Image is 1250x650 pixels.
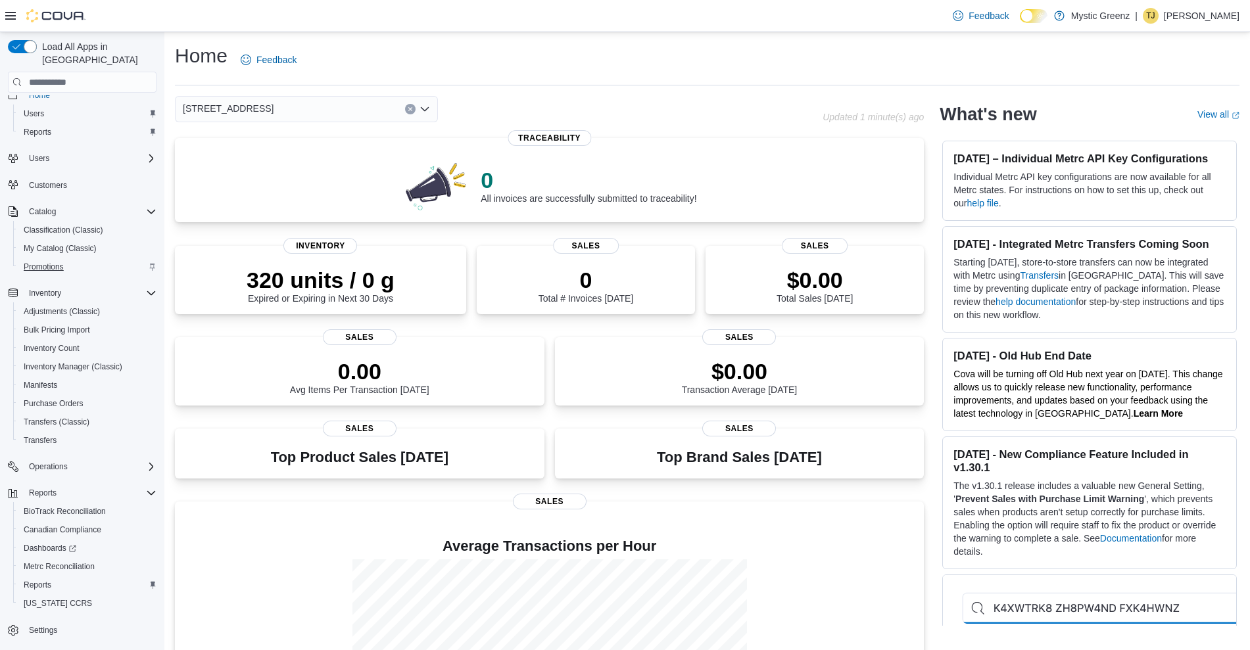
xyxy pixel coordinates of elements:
span: Home [29,90,50,101]
span: Catalog [29,206,56,217]
a: help file [967,198,999,208]
span: Settings [24,622,156,638]
span: Promotions [24,262,64,272]
p: 0.00 [290,358,429,384]
span: Washington CCRS [18,595,156,611]
span: Adjustments (Classic) [18,304,156,319]
span: Dark Mode [1020,23,1021,24]
span: Manifests [24,380,57,390]
span: Sales [323,421,397,436]
span: Sales [513,494,587,509]
span: Reports [24,580,51,590]
span: Classification (Classic) [24,225,103,235]
a: Feedback [235,47,302,73]
span: Metrc Reconciliation [18,559,156,574]
a: Transfers [1020,270,1059,281]
span: Canadian Compliance [18,522,156,538]
a: Dashboards [18,540,82,556]
a: Canadian Compliance [18,522,107,538]
a: Customers [24,177,72,193]
a: My Catalog (Classic) [18,241,102,256]
span: Customers [29,180,67,191]
a: Classification (Classic) [18,222,108,238]
button: Reports [13,576,162,594]
a: Feedback [948,3,1014,29]
a: Metrc Reconciliation [18,559,100,574]
span: Inventory Count [24,343,80,354]
h1: Home [175,43,228,69]
span: Promotions [18,259,156,275]
p: Mystic Greenz [1071,8,1130,24]
span: Users [18,106,156,122]
span: Users [24,151,156,166]
span: Feedback [256,53,297,66]
span: My Catalog (Classic) [18,241,156,256]
strong: Prevent Sales with Purchase Limit Warning [955,494,1144,504]
span: Load All Apps in [GEOGRAPHIC_DATA] [37,40,156,66]
button: [US_STATE] CCRS [13,594,162,613]
span: Transfers (Classic) [18,414,156,430]
div: Avg Items Per Transaction [DATE] [290,358,429,395]
svg: External link [1232,112,1239,120]
a: View allExternal link [1197,109,1239,120]
p: 0 [481,167,696,193]
button: BioTrack Reconciliation [13,502,162,521]
input: Dark Mode [1020,9,1047,23]
button: Inventory [3,284,162,302]
h3: [DATE] - Old Hub End Date [953,349,1226,362]
button: Transfers (Classic) [13,413,162,431]
button: Inventory Manager (Classic) [13,358,162,376]
span: Sales [782,238,848,254]
button: Reports [13,123,162,141]
button: Adjustments (Classic) [13,302,162,321]
img: Cova [26,9,85,22]
p: $0.00 [777,267,853,293]
span: Traceability [508,130,591,146]
span: Sales [323,329,397,345]
a: Bulk Pricing Import [18,322,95,338]
span: Reports [24,485,156,501]
span: Dashboards [24,543,76,553]
span: Bulk Pricing Import [24,325,90,335]
div: Total # Invoices [DATE] [539,267,633,304]
span: Reports [24,127,51,137]
p: [PERSON_NAME] [1164,8,1239,24]
button: Purchase Orders [13,394,162,413]
button: Inventory Count [13,339,162,358]
a: Reports [18,124,57,140]
span: Purchase Orders [24,398,84,409]
span: Inventory Manager (Classic) [18,359,156,375]
a: Manifests [18,377,62,393]
div: All invoices are successfully submitted to traceability! [481,167,696,204]
p: 320 units / 0 g [247,267,395,293]
a: Adjustments (Classic) [18,304,105,319]
span: My Catalog (Classic) [24,243,97,254]
button: Clear input [405,104,416,114]
a: Transfers [18,432,62,448]
div: Tiffany Jackson [1143,8,1159,24]
span: Catalog [24,204,156,220]
a: Reports [18,577,57,593]
button: My Catalog (Classic) [13,239,162,258]
a: Users [18,106,49,122]
button: Reports [24,485,62,501]
span: Transfers [24,435,57,446]
span: [US_STATE] CCRS [24,598,92,609]
a: Documentation [1100,533,1162,544]
span: Inventory [283,238,357,254]
button: Classification (Classic) [13,221,162,239]
button: Manifests [13,376,162,394]
span: Manifests [18,377,156,393]
p: 0 [539,267,633,293]
span: Users [24,108,44,119]
span: Customers [24,177,156,193]
h3: [DATE] - Integrated Metrc Transfers Coming Soon [953,237,1226,250]
span: Bulk Pricing Import [18,322,156,338]
p: The v1.30.1 release includes a valuable new General Setting, ' ', which prevents sales when produ... [953,479,1226,558]
button: Catalog [24,204,61,220]
button: Open list of options [420,104,430,114]
button: Transfers [13,431,162,450]
button: Users [13,104,162,123]
button: Catalog [3,202,162,221]
h3: Top Brand Sales [DATE] [657,450,822,465]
